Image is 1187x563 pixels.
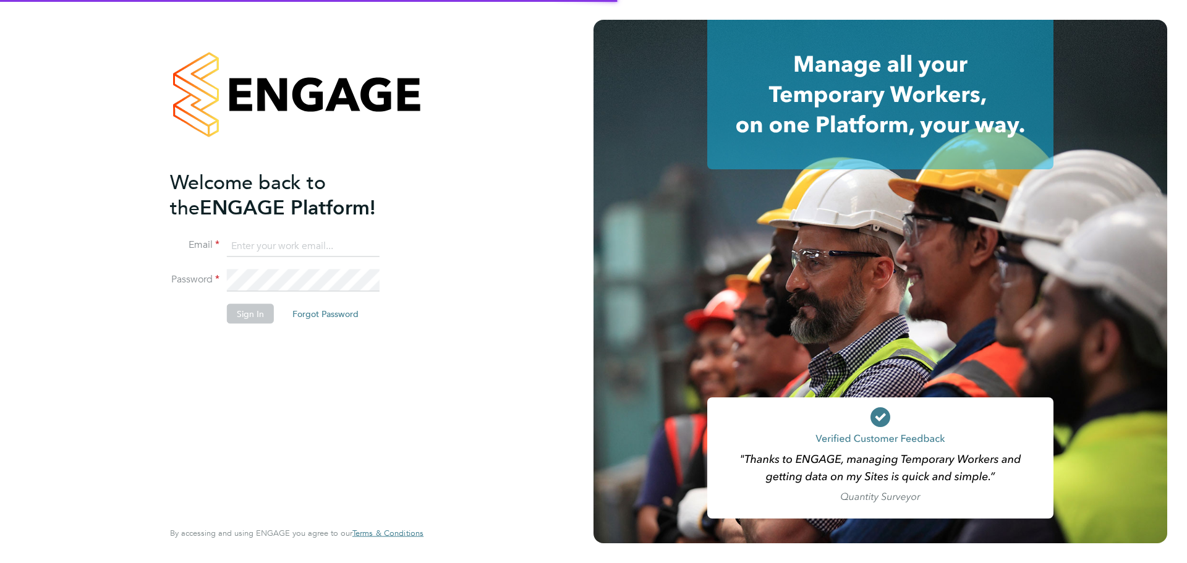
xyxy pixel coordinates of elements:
span: Terms & Conditions [352,528,423,538]
span: Welcome back to the [170,170,326,219]
input: Enter your work email... [227,235,380,257]
label: Password [170,273,219,286]
button: Sign In [227,304,274,324]
a: Terms & Conditions [352,528,423,538]
span: By accessing and using ENGAGE you agree to our [170,528,423,538]
label: Email [170,239,219,252]
button: Forgot Password [283,304,368,324]
h2: ENGAGE Platform! [170,169,411,220]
